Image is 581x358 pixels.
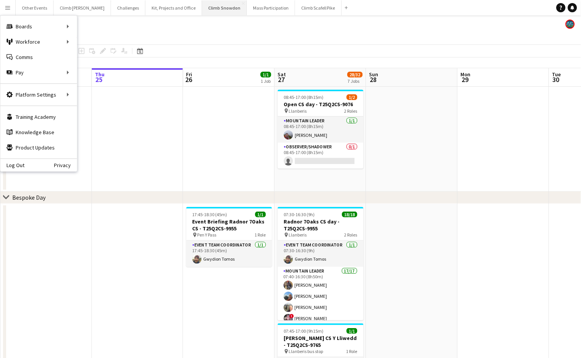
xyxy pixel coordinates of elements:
span: Sun [369,71,379,78]
h3: Open CS day - T25Q2CS-9076 [278,101,364,108]
span: 1/1 [261,72,271,77]
div: Boards [0,19,77,34]
h3: Event Briefing Radnor 7Oaks CS - T25Q2CS-9955 [186,218,272,232]
span: 28 [368,75,379,84]
span: Fri [186,71,193,78]
span: 1/1 [347,328,357,334]
app-job-card: 07:30-16:30 (9h)18/18Radnor 7Oaks CS day - T25Q2CS-9955 Llanberis2 RolesEvent Team Coordinator1/1... [278,207,364,320]
span: 2 Roles [344,108,357,114]
app-card-role: Event Team Coordinator1/107:30-16:30 (9h)Gwydion Tomos [278,241,364,267]
div: Workforce [0,34,77,49]
span: 1 Role [255,232,266,238]
span: 17:45-18:30 (45m) [193,212,227,217]
button: Challenges [111,0,145,15]
button: Mass Participation [247,0,295,15]
app-job-card: 08:45-17:00 (8h15m)1/2Open CS day - T25Q2CS-9076 Llanberis2 RolesMountain Leader1/108:45-17:00 (8... [278,90,364,169]
button: Other Events [16,0,54,15]
span: Sat [278,71,286,78]
app-card-role: Observer/Shadower0/108:45-17:00 (8h15m) [278,143,364,169]
span: 28/32 [348,72,363,77]
app-job-card: 17:45-18:30 (45m)1/1Event Briefing Radnor 7Oaks CS - T25Q2CS-9955 Pen Y Pass1 RoleEvent Team Coor... [186,207,272,267]
span: Thu [95,71,104,78]
span: Llanberis bus stop [289,348,323,354]
span: 29 [460,75,471,84]
span: 2 Roles [344,232,357,238]
a: Log Out [0,162,24,168]
app-card-role: Event Team Coordinator1/117:45-18:30 (45m)Gwydion Tomos [186,241,272,267]
a: Privacy [54,162,77,168]
span: 30 [551,75,561,84]
span: ! [290,314,294,319]
span: 1/2 [347,94,357,100]
button: Climb [PERSON_NAME] [54,0,111,15]
button: Climb Snowdon [202,0,247,15]
button: Kit, Projects and Office [145,0,202,15]
span: 26 [185,75,193,84]
a: Product Updates [0,140,77,155]
span: 1/1 [255,212,266,217]
a: Training Academy [0,109,77,125]
h3: [PERSON_NAME] CS Y Lliwedd - T25Q2CS-9765 [278,335,364,348]
span: 1 Role [346,348,357,354]
app-user-avatar: Staff RAW Adventures [566,20,575,29]
button: Climb Scafell Pike [295,0,342,15]
span: Llanberis [289,108,307,114]
span: Llanberis [289,232,307,238]
span: 07:30-16:30 (9h) [284,212,315,217]
div: 1 Job [261,78,271,84]
app-card-role: Mountain Leader1/108:45-17:00 (8h15m)[PERSON_NAME] [278,117,364,143]
span: Mon [461,71,471,78]
h3: Radnor 7Oaks CS day - T25Q2CS-9955 [278,218,364,232]
a: Knowledge Base [0,125,77,140]
div: Platform Settings [0,87,77,102]
div: 7 Jobs [348,78,362,84]
div: Pay [0,65,77,80]
span: Pen Y Pass [197,232,217,238]
div: Bespoke Day [12,194,46,201]
span: 18/18 [342,212,357,217]
span: 08:45-17:00 (8h15m) [284,94,324,100]
a: Comms [0,49,77,65]
span: 25 [94,75,104,84]
span: Tue [552,71,561,78]
span: 27 [277,75,286,84]
span: 07:45-17:00 (9h15m) [284,328,324,334]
